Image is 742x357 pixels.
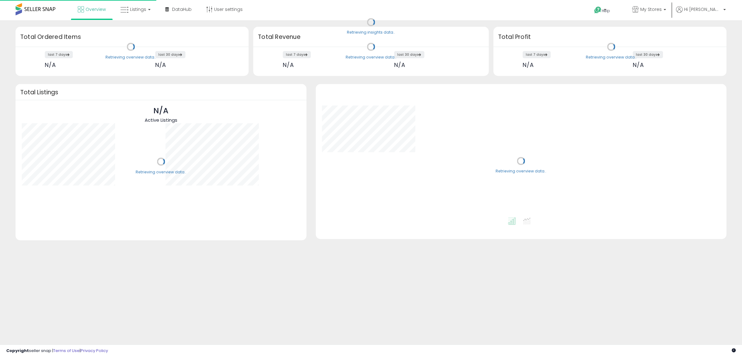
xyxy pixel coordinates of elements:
[496,169,546,174] div: Retrieving overview data..
[105,54,156,60] div: Retrieving overview data..
[86,6,106,12] span: Overview
[346,54,396,60] div: Retrieving overview data..
[684,6,721,12] span: Hi [PERSON_NAME]
[130,6,146,12] span: Listings
[586,54,637,60] div: Retrieving overview data..
[640,6,662,12] span: My Stores
[602,8,610,13] span: Help
[172,6,192,12] span: DataHub
[594,6,602,14] i: Get Help
[589,2,622,20] a: Help
[136,169,186,175] div: Retrieving overview data..
[676,6,726,20] a: Hi [PERSON_NAME]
